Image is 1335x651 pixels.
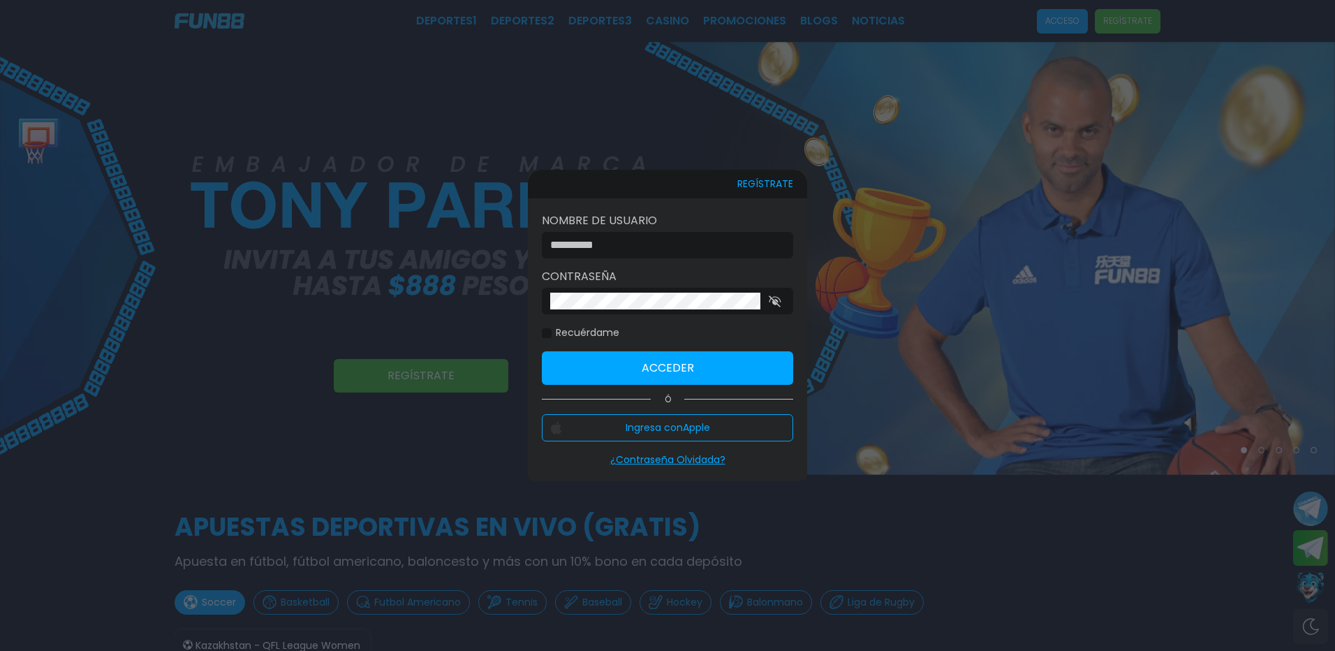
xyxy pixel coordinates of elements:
[542,212,793,229] label: Nombre de usuario
[737,170,793,198] button: REGÍSTRATE
[542,414,793,441] button: Ingresa conApple
[542,393,793,406] p: Ó
[542,268,793,285] label: Contraseña
[542,453,793,467] p: ¿Contraseña Olvidada?
[542,351,793,385] button: Acceder
[542,325,619,340] label: Recuérdame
